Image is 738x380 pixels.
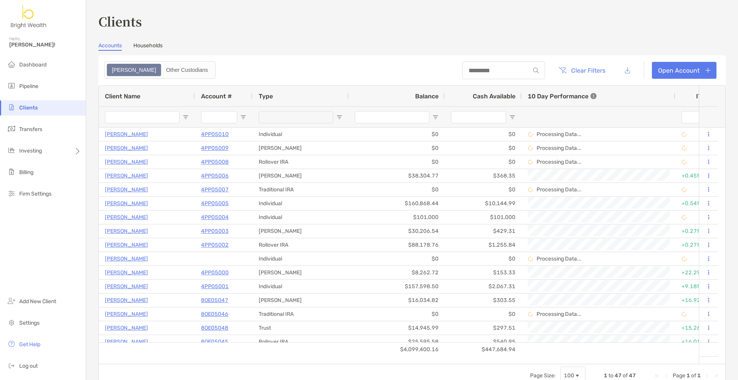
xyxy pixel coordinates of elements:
div: $0 [349,252,445,266]
div: $0 [445,252,522,266]
input: Cash Available Filter Input [451,111,506,123]
span: Add New Client [19,298,56,305]
div: ITD [696,93,715,100]
img: Processing Data icon [681,159,687,165]
div: Zoe [108,65,160,75]
span: Cash Available [473,93,515,100]
p: [PERSON_NAME] [105,282,148,291]
div: $0 [349,141,445,155]
div: 100 [564,372,574,379]
div: $540.95 [445,335,522,348]
a: [PERSON_NAME] [105,337,148,347]
button: Open Filter Menu [509,114,515,120]
span: Pipeline [19,83,38,90]
img: Processing Data icon [681,215,687,220]
span: Clients [19,105,38,111]
div: Traditional IRA [253,307,349,321]
div: $0 [445,307,522,321]
img: billing icon [7,167,16,176]
div: +9.18% [681,280,715,293]
div: $88,178.76 [349,238,445,252]
div: [PERSON_NAME] [253,294,349,307]
div: +22.29% [681,266,715,279]
p: [PERSON_NAME] [105,254,148,264]
a: 8OE05047 [201,295,228,305]
a: 4PP05002 [201,240,229,250]
p: 4PP05003 [201,226,229,236]
a: 4PP05008 [201,157,229,167]
img: dashboard icon [7,60,16,69]
div: $0 [445,183,522,196]
a: [PERSON_NAME] [105,295,148,305]
div: $297.51 [445,321,522,335]
input: Balance Filter Input [355,111,429,123]
a: 8OE05048 [201,323,228,333]
img: Processing Data icon [528,132,533,137]
button: Open Filter Menu [336,114,342,120]
button: Open Filter Menu [183,114,189,120]
div: Individual [253,252,349,266]
p: Processing Data... [537,159,582,165]
div: Previous Page [663,373,670,379]
div: Traditional IRA [253,183,349,196]
img: logout icon [7,361,16,370]
span: 1 [697,372,701,379]
p: 4PP05004 [201,212,229,222]
img: Processing Data icon [528,312,533,317]
a: 8OE05046 [201,309,228,319]
span: Dashboard [19,61,47,68]
p: [PERSON_NAME] [105,129,148,139]
p: 4PP05010 [201,129,229,139]
span: of [623,372,628,379]
span: [PERSON_NAME]! [9,41,81,48]
a: 4PP05005 [201,199,229,208]
p: [PERSON_NAME] [105,226,148,236]
div: $30,206.54 [349,224,445,238]
div: +0.27% [681,239,715,251]
div: $0 [349,128,445,141]
div: $0 [445,155,522,169]
div: $447,684.94 [445,343,522,356]
img: pipeline icon [7,81,16,90]
a: 4PP05007 [201,185,229,194]
span: 47 [629,372,636,379]
div: $429.31 [445,224,522,238]
p: [PERSON_NAME] [105,185,148,194]
img: clients icon [7,103,16,112]
div: Next Page [704,373,710,379]
div: $4,099,400.16 [349,343,445,356]
a: [PERSON_NAME] [105,157,148,167]
div: $8,262.72 [349,266,445,279]
span: Settings [19,320,40,326]
span: Transfers [19,126,42,133]
div: Last Page [713,373,719,379]
p: 4PP05000 [201,268,229,277]
img: Processing Data icon [681,256,687,262]
img: settings icon [7,318,16,327]
p: 8OE05045 [201,337,228,347]
div: $101,000 [445,211,522,224]
div: +15.26% [681,322,715,334]
img: firm-settings icon [7,189,16,198]
p: Processing Data... [537,145,582,151]
p: [PERSON_NAME] [105,212,148,222]
div: $0 [445,141,522,155]
div: +0.27% [681,225,715,237]
img: Processing Data icon [681,187,687,192]
input: Account # Filter Input [201,111,237,123]
button: Open Filter Menu [432,114,439,120]
div: Rollover IRA [253,335,349,348]
span: to [608,372,613,379]
img: Processing Data icon [681,132,687,137]
input: ITD Filter Input [681,111,706,123]
p: [PERSON_NAME] [105,309,148,319]
div: [PERSON_NAME] [253,169,349,183]
p: 4PP05009 [201,143,229,153]
p: Processing Data... [537,131,582,138]
div: Individual [253,197,349,210]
